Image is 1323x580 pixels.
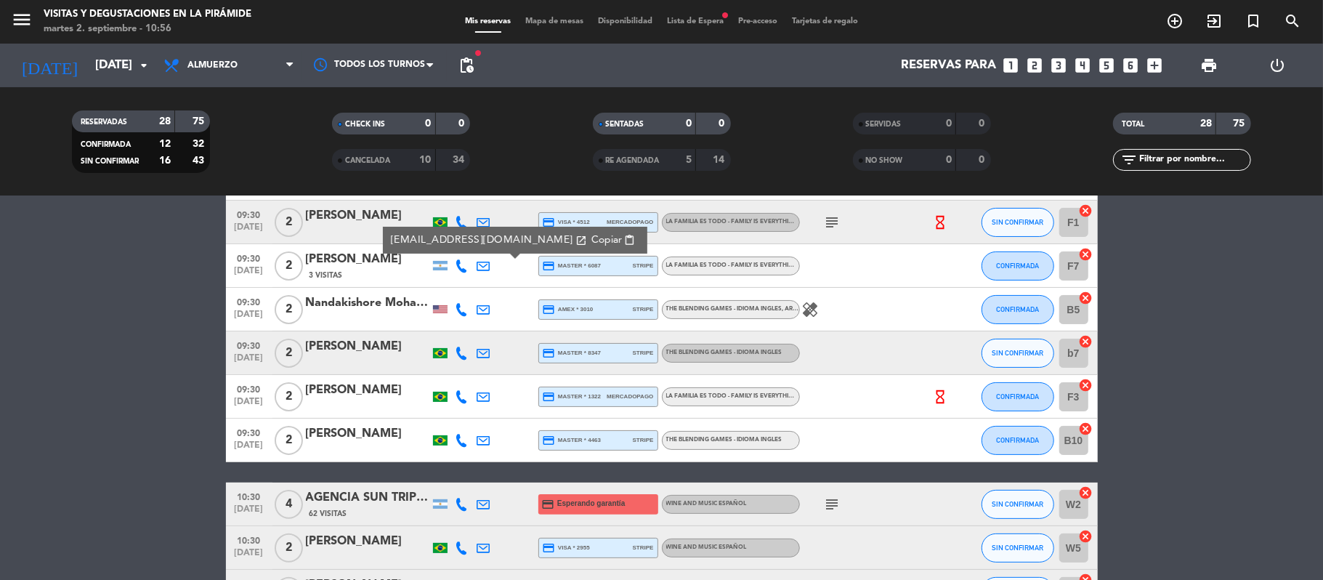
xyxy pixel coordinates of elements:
i: cancel [1079,247,1093,262]
i: looks_3 [1050,56,1069,75]
i: cancel [1079,378,1093,392]
i: looks_two [1026,56,1045,75]
strong: 0 [458,118,467,129]
span: print [1200,57,1218,74]
i: filter_list [1120,151,1138,169]
span: 2 [275,426,303,455]
i: credit_card [542,498,555,511]
i: subject [824,214,841,231]
div: [PERSON_NAME] [306,381,429,400]
span: SENTADAS [606,121,644,128]
i: cancel [1079,529,1093,544]
strong: 0 [719,118,727,129]
strong: 28 [159,116,171,126]
span: , ARS . [782,306,800,312]
div: [PERSON_NAME] [306,532,429,551]
i: cancel [1079,204,1093,218]
div: [PERSON_NAME] [306,206,429,225]
strong: 0 [426,118,432,129]
strong: 0 [946,155,952,165]
i: credit_card [543,390,556,403]
span: 2 [275,339,303,368]
span: Reservas para [902,59,997,73]
button: CONFIRMADA [982,251,1054,281]
strong: 5 [686,155,692,165]
span: CHECK INS [345,121,385,128]
span: stripe [633,435,654,445]
span: Mis reservas [458,17,518,25]
span: RESERVADAS [81,118,127,126]
span: CONFIRMADA [81,141,131,148]
span: Pre-acceso [731,17,785,25]
span: fiber_manual_record [721,11,729,20]
span: visa * 4512 [543,216,590,229]
span: [DATE] [231,310,267,326]
i: add_circle_outline [1166,12,1184,30]
strong: 16 [159,156,171,166]
span: La Familia es Todo - Family is Everything Español [666,393,845,399]
span: NO SHOW [866,157,903,164]
div: [PERSON_NAME] [306,424,429,443]
span: 2 [275,295,303,324]
button: CONFIRMADA [982,426,1054,455]
strong: 0 [979,155,987,165]
span: Mapa de mesas [518,17,591,25]
button: CONFIRMADA [982,295,1054,324]
span: SIN CONFIRMAR [992,544,1043,552]
div: AGENCIA SUN TRIP [PERSON_NAME] X4 [306,488,429,507]
span: 09:30 [231,380,267,397]
span: visa * 2955 [543,541,590,555]
span: SIN CONFIRMAR [992,500,1043,508]
span: 09:30 [231,206,267,222]
span: 4 [275,490,303,519]
span: SIN CONFIRMAR [992,218,1043,226]
strong: 75 [193,116,207,126]
i: search [1284,12,1301,30]
i: power_settings_new [1269,57,1287,74]
strong: 75 [1233,118,1247,129]
i: arrow_drop_down [135,57,153,74]
span: CONFIRMADA [996,392,1039,400]
i: hourglass_empty [932,389,948,405]
strong: 14 [713,155,727,165]
i: cancel [1079,486,1093,500]
i: cancel [1079,334,1093,349]
span: 2 [275,251,303,281]
span: CONFIRMADA [996,262,1039,270]
button: Copiarcontent_paste [586,232,639,249]
i: open_in_new [575,235,586,246]
span: 2 [275,382,303,411]
span: Wine and Music Español [666,501,747,507]
span: master * 6087 [543,259,602,273]
i: credit_card [543,541,556,555]
div: LOG OUT [1243,44,1312,87]
button: SIN CONFIRMAR [982,490,1054,519]
i: exit_to_app [1205,12,1223,30]
span: Almuerzo [187,60,238,71]
span: 10:30 [231,531,267,548]
strong: 32 [193,139,207,149]
span: 2 [275,533,303,563]
span: The Blending Games - Idioma Ingles [666,350,782,355]
span: 10:30 [231,488,267,504]
strong: 10 [420,155,432,165]
div: Nandakishore Mohanram [306,294,429,313]
span: 09:30 [231,249,267,266]
i: looks_5 [1098,56,1117,75]
span: The Blending Games - Idioma Ingles [666,306,800,312]
button: menu [11,9,33,36]
span: master * 8347 [543,347,602,360]
span: SIN CONFIRMAR [992,349,1043,357]
span: pending_actions [458,57,475,74]
span: 09:30 [231,424,267,440]
span: 3 Visitas [309,270,343,281]
strong: 0 [979,118,987,129]
div: martes 2. septiembre - 10:56 [44,22,251,36]
span: Disponibilidad [591,17,660,25]
span: CONFIRMADA [996,305,1039,313]
span: 09:30 [231,337,267,353]
i: cancel [1079,422,1093,436]
span: 09:30 [231,293,267,310]
i: looks_6 [1122,56,1141,75]
strong: 0 [686,118,692,129]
